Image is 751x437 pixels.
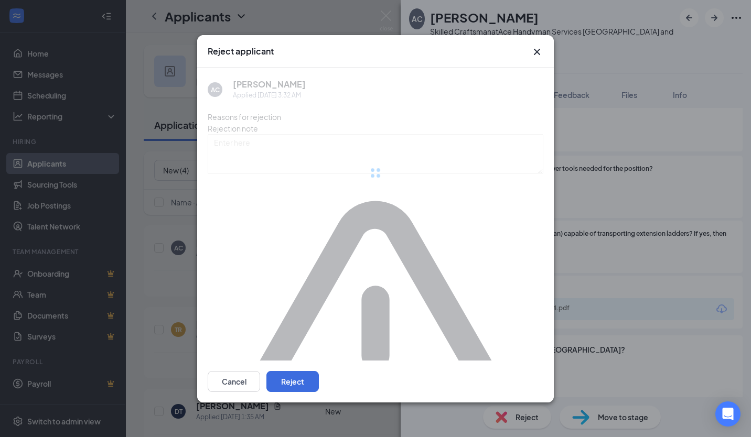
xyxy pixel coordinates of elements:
div: Open Intercom Messenger [715,401,741,427]
button: Reject [266,370,319,391]
h3: Reject applicant [208,46,274,57]
svg: Cross [531,46,543,58]
button: Close [531,46,543,58]
button: Cancel [208,370,260,391]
